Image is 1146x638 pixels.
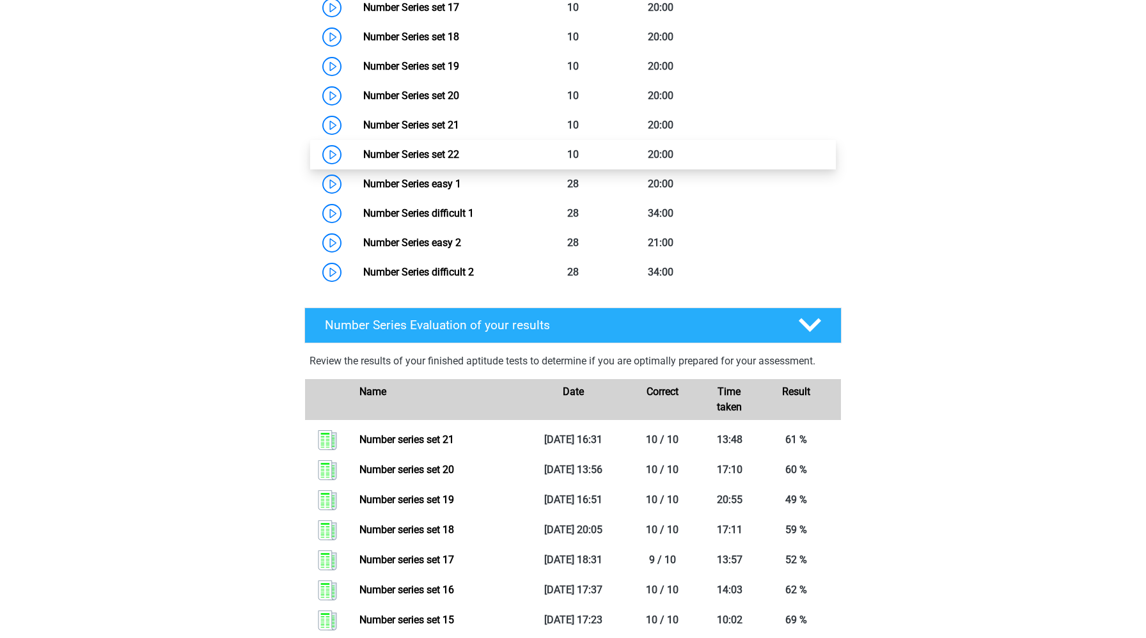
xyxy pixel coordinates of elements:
a: Number Series set 22 [363,148,459,160]
a: Number Series set 18 [363,31,459,43]
a: Number Series easy 1 [363,178,461,190]
a: Number series set 21 [359,433,454,446]
a: Number series set 17 [359,554,454,566]
a: Number Series set 21 [363,119,459,131]
a: Number series set 20 [359,463,454,476]
a: Number Series difficult 2 [363,266,474,278]
p: Review the results of your finished aptitude tests to determine if you are optimally prepared for... [310,354,836,369]
h4: Number Series Evaluation of your results [325,318,778,332]
a: Number series set 15 [359,614,454,626]
a: Number series set 19 [359,494,454,506]
a: Number Series set 19 [363,60,459,72]
a: Number Series easy 2 [363,237,461,249]
a: Number Series difficult 1 [363,207,474,219]
div: Date [528,384,618,415]
a: Number Series set 17 [363,1,459,13]
div: Correct [618,384,707,415]
a: Number Series set 20 [363,89,459,102]
a: Number Series Evaluation of your results [299,307,847,343]
div: Time taken [707,384,752,415]
div: Result [751,384,841,415]
a: Number series set 18 [359,524,454,536]
div: Name [350,384,528,415]
a: Number series set 16 [359,584,454,596]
